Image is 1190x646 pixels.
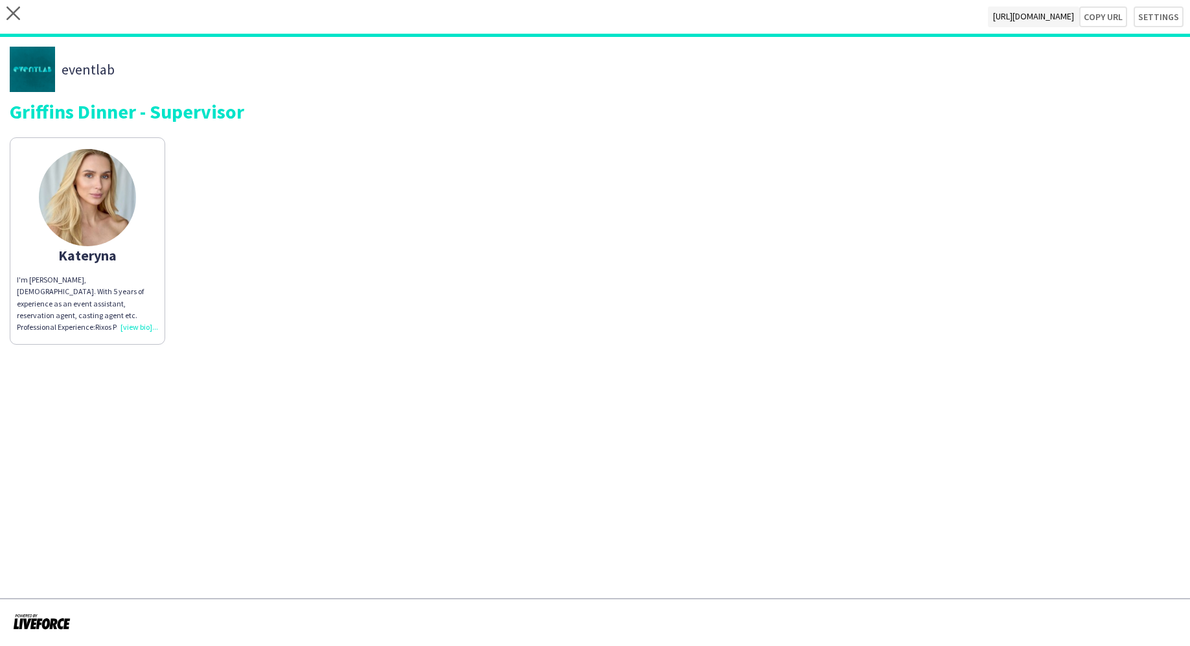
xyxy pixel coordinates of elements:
span: [URL][DOMAIN_NAME] [988,6,1079,27]
div: Kateryna [17,249,158,261]
div: I'm [PERSON_NAME], [DEMOGRAPHIC_DATA]. With 5 years of experience as an event assistant, reservat... [17,274,158,333]
button: Settings [1134,6,1184,27]
img: thumb-3af4bd15-b69e-44d4-8ed5-ecaf3ed85dce.jpg [10,47,55,92]
img: Powered by Liveforce [13,612,71,630]
span: eventlab [62,63,115,75]
button: Copy url [1079,6,1127,27]
img: thumb-67c98d805fc58.jpeg [39,149,136,246]
div: Griffins Dinner - Supervisor [10,102,1180,121]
